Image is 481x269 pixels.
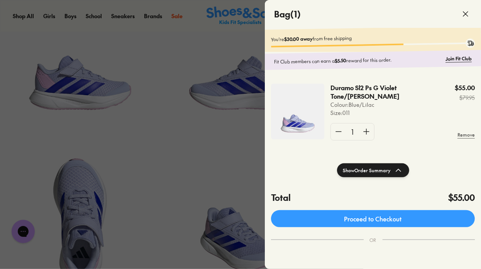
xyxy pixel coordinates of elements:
a: Proceed to Checkout [271,210,475,227]
p: $55.00 [455,84,475,92]
h4: Bag ( 1 ) [274,8,301,21]
p: You're from free shipping [271,32,475,43]
div: OR [364,230,383,250]
a: Join Fit Club [445,55,472,62]
b: $5.50 [335,57,346,64]
h4: $55.00 [448,191,475,204]
p: Duramo Sl2 Ps G Violet Tone/[PERSON_NAME] [330,84,430,101]
h4: Total [271,191,291,204]
div: 1 [346,123,359,140]
button: Open gorgias live chat [4,3,27,26]
button: ShowOrder Summary [337,163,409,177]
p: Colour: Blue/Lilac [330,101,455,109]
s: $79.95 [455,94,475,102]
b: $30.00 away [284,36,313,42]
img: 4-524415.jpg [271,84,324,139]
p: Size : 011 [330,109,455,117]
p: Fit Club members can earn a reward for this order. [274,55,442,65]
